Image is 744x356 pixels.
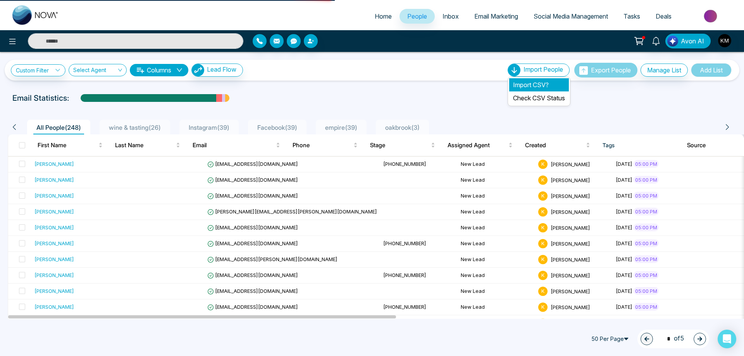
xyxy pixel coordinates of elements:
[448,141,507,150] span: Assigned Agent
[109,134,186,156] th: Last Name
[634,208,659,215] span: 05:00 PM
[191,64,243,77] button: Lead Flow
[519,134,596,156] th: Created
[188,64,243,77] a: Lead FlowLead Flow
[106,124,164,131] span: wine & tasting ( 26 )
[538,207,548,217] span: K
[616,161,632,167] span: [DATE]
[634,224,659,231] span: 05:00 PM
[551,193,590,199] span: [PERSON_NAME]
[375,12,392,20] span: Home
[574,63,637,77] button: Export People
[33,124,84,131] span: All People ( 248 )
[588,333,634,345] span: 50 Per Page
[634,303,659,311] span: 05:00 PM
[591,66,631,74] span: Export People
[34,208,74,215] div: [PERSON_NAME]
[458,284,535,299] td: New Lead
[207,161,298,167] span: [EMAIL_ADDRESS][DOMAIN_NAME]
[616,193,632,199] span: [DATE]
[524,65,563,73] span: Import People
[656,12,672,20] span: Deals
[538,287,548,296] span: K
[207,224,298,230] span: [EMAIL_ADDRESS][DOMAIN_NAME]
[207,177,298,183] span: [EMAIL_ADDRESS][DOMAIN_NAME]
[634,255,659,263] span: 05:00 PM
[551,288,590,294] span: [PERSON_NAME]
[551,256,590,262] span: [PERSON_NAME]
[458,204,535,220] td: New Lead
[34,287,74,295] div: [PERSON_NAME]
[34,224,74,231] div: [PERSON_NAME]
[407,12,427,20] span: People
[634,287,659,295] span: 05:00 PM
[551,161,590,167] span: [PERSON_NAME]
[207,193,298,199] span: [EMAIL_ADDRESS][DOMAIN_NAME]
[513,94,565,102] a: Check CSV Status
[551,304,590,310] span: [PERSON_NAME]
[634,176,659,184] span: 05:00 PM
[130,64,188,76] button: Columnsdown
[525,141,584,150] span: Created
[458,220,535,236] td: New Lead
[12,92,69,104] p: Email Statistics:
[192,64,204,76] img: Lead Flow
[254,124,300,131] span: Facebook ( 39 )
[383,304,426,310] span: [PHONE_NUMBER]
[538,239,548,248] span: K
[364,134,441,156] th: Stage
[634,192,659,199] span: 05:00 PM
[538,223,548,232] span: K
[681,36,704,46] span: Avon AI
[641,64,688,77] button: Manage List
[538,191,548,201] span: K
[616,256,632,262] span: [DATE]
[382,124,423,131] span: oakbrook ( 3 )
[616,304,632,310] span: [DATE]
[551,272,590,278] span: [PERSON_NAME]
[551,224,590,230] span: [PERSON_NAME]
[596,134,681,156] th: Tags
[443,12,459,20] span: Inbox
[467,9,526,24] a: Email Marketing
[458,236,535,252] td: New Lead
[12,5,59,25] img: Nova CRM Logo
[526,9,616,24] a: Social Media Management
[383,161,426,167] span: [PHONE_NUMBER]
[458,188,535,204] td: New Lead
[616,240,632,246] span: [DATE]
[34,160,74,168] div: [PERSON_NAME]
[634,160,659,168] span: 05:00 PM
[616,272,632,278] span: [DATE]
[293,141,352,150] span: Phone
[115,141,174,150] span: Last Name
[34,255,74,263] div: [PERSON_NAME]
[538,160,548,169] span: K
[551,240,590,246] span: [PERSON_NAME]
[207,256,338,262] span: [EMAIL_ADDRESS][PERSON_NAME][DOMAIN_NAME]
[458,268,535,284] td: New Lead
[616,177,632,183] span: [DATE]
[383,240,426,246] span: [PHONE_NUMBER]
[634,271,659,279] span: 05:00 PM
[616,288,632,294] span: [DATE]
[551,208,590,215] span: [PERSON_NAME]
[207,304,298,310] span: [EMAIL_ADDRESS][DOMAIN_NAME]
[34,239,74,247] div: [PERSON_NAME]
[207,208,377,215] span: [PERSON_NAME][EMAIL_ADDRESS][PERSON_NAME][DOMAIN_NAME]
[458,157,535,172] td: New Lead
[31,134,109,156] th: First Name
[667,36,678,46] img: Lead Flow
[474,12,518,20] span: Email Marketing
[458,172,535,188] td: New Lead
[400,9,435,24] a: People
[34,192,74,199] div: [PERSON_NAME]
[435,9,467,24] a: Inbox
[176,67,183,73] span: down
[538,271,548,280] span: K
[207,272,298,278] span: [EMAIL_ADDRESS][DOMAIN_NAME]
[186,134,286,156] th: Email
[551,177,590,183] span: [PERSON_NAME]
[648,9,679,24] a: Deals
[11,64,65,76] a: Custom Filter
